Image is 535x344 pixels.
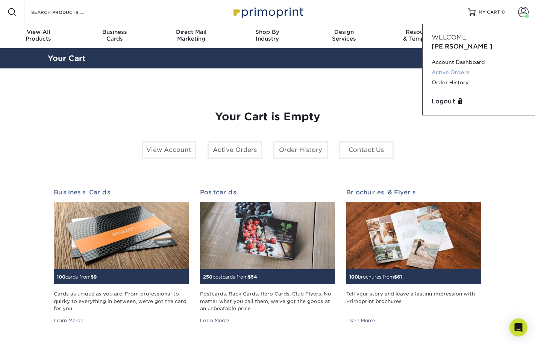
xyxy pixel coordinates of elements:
[200,202,335,270] img: Postcards
[30,8,104,17] input: SEARCH PRODUCTS.....
[432,57,526,67] a: Account Dashboard
[54,290,189,312] div: Cards as unique as you are. From professional to quirky to everything in between, we've got the c...
[57,274,97,280] small: cards from
[230,4,305,20] img: Primoprint
[208,141,262,159] a: Active Orders
[509,318,527,336] div: Open Intercom Messenger
[2,321,64,341] iframe: Google Customer Reviews
[94,274,97,280] span: 9
[200,189,335,196] h2: Postcards
[339,141,394,159] a: Contact Us
[153,29,229,35] span: Direct Mail
[57,274,65,280] span: 100
[349,274,358,280] span: 100
[346,290,481,312] div: Tell your story and leave a lasting impression with Primoprint brochures.
[54,189,189,324] a: Business Cards 100cards from$9 Cards as unique as you are. From professional to quirky to everyth...
[432,34,468,41] span: Welcome,
[54,202,189,270] img: Business Cards
[48,54,86,63] a: Your Cart
[76,29,153,42] div: Cards
[229,29,306,42] div: Industry
[248,274,251,280] span: $
[200,189,335,324] a: Postcards 250postcards from$54 Postcards. Rack Cards. Hero Cards. Club Flyers. No matter what you...
[346,189,481,196] h2: Brochures & Flyers
[306,29,382,35] span: Design
[346,189,481,324] a: Brochures & Flyers 100brochures from$61 Tell your story and leave a lasting impression with Primo...
[306,29,382,42] div: Services
[200,317,230,324] div: Learn More
[432,67,526,77] a: Active Orders
[153,24,229,48] a: Direct MailMarketing
[479,9,500,15] span: MY CART
[76,24,153,48] a: BusinessCards
[251,274,257,280] span: 54
[153,29,229,42] div: Marketing
[382,29,458,42] div: & Templates
[346,317,376,324] div: Learn More
[382,24,458,48] a: Resources& Templates
[91,274,94,280] span: $
[346,202,481,270] img: Brochures & Flyers
[229,24,306,48] a: Shop ByIndustry
[229,29,306,35] span: Shop By
[397,274,402,280] span: 61
[273,141,328,159] a: Order History
[432,77,526,88] a: Order History
[306,24,382,48] a: DesignServices
[54,317,83,324] div: Learn More
[203,274,212,280] span: 250
[349,274,402,280] small: brochures from
[142,141,196,159] a: View Account
[382,29,458,35] span: Resources
[432,97,526,106] a: Logout
[203,274,257,280] small: postcards from
[200,290,335,312] div: Postcards. Rack Cards. Hero Cards. Club Flyers. No matter what you call them, we've got the goods...
[54,189,189,196] h2: Business Cards
[502,9,505,15] span: 0
[394,274,397,280] span: $
[76,29,153,35] span: Business
[54,111,482,123] h1: Your Cart is Empty
[432,43,493,50] span: [PERSON_NAME]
